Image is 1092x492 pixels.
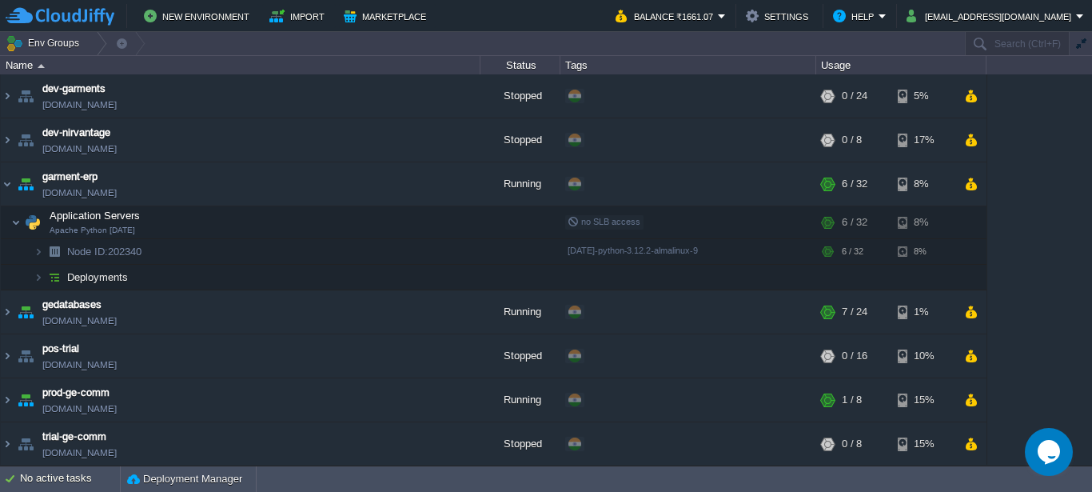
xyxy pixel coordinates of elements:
[42,385,110,401] a: prod-ge-comm
[1,162,14,206] img: AMDAwAAAACH5BAEAAAAALAAAAAABAAEAAAICRAEAOw==
[42,297,102,313] a: gedatabases
[42,313,117,329] span: [DOMAIN_NAME]
[1,422,14,466] img: AMDAwAAAACH5BAEAAAAALAAAAAABAAEAAAICRAEAOw==
[842,378,862,422] div: 1 / 8
[42,341,79,357] a: pos-trial
[34,239,43,264] img: AMDAwAAAACH5BAEAAAAALAAAAAABAAEAAAICRAEAOw==
[1,118,14,162] img: AMDAwAAAACH5BAEAAAAALAAAAAABAAEAAAICRAEAOw==
[42,81,106,97] a: dev-garments
[842,74,867,118] div: 0 / 24
[746,6,813,26] button: Settings
[480,334,560,378] div: Stopped
[898,74,950,118] div: 5%
[1,74,14,118] img: AMDAwAAAACH5BAEAAAAALAAAAAABAAEAAAICRAEAOw==
[127,471,242,487] button: Deployment Manager
[568,246,698,255] span: [DATE]-python-3.12.2-almalinux-9
[898,118,950,162] div: 17%
[66,270,130,284] a: Deployments
[14,74,37,118] img: AMDAwAAAACH5BAEAAAAALAAAAAABAAEAAAICRAEAOw==
[833,6,879,26] button: Help
[42,185,117,201] a: [DOMAIN_NAME]
[67,246,108,258] span: Node ID:
[1,378,14,422] img: AMDAwAAAACH5BAEAAAAALAAAAAABAAEAAAICRAEAOw==
[842,239,863,264] div: 6 / 32
[14,290,37,334] img: AMDAwAAAACH5BAEAAAAALAAAAAABAAEAAAICRAEAOw==
[1025,428,1076,476] iframe: chat widget
[842,206,867,238] div: 6 / 32
[480,290,560,334] div: Running
[481,56,560,74] div: Status
[898,422,950,466] div: 15%
[898,334,950,378] div: 10%
[42,169,98,185] a: garment-erp
[480,378,560,422] div: Running
[14,334,37,378] img: AMDAwAAAACH5BAEAAAAALAAAAAABAAEAAAICRAEAOw==
[11,206,21,238] img: AMDAwAAAACH5BAEAAAAALAAAAAABAAEAAAICRAEAOw==
[344,6,431,26] button: Marketplace
[898,378,950,422] div: 15%
[480,118,560,162] div: Stopped
[66,245,144,258] a: Node ID:202340
[480,422,560,466] div: Stopped
[842,290,867,334] div: 7 / 24
[842,334,867,378] div: 0 / 16
[616,6,718,26] button: Balance ₹1661.07
[817,56,986,74] div: Usage
[842,118,862,162] div: 0 / 8
[42,357,117,373] a: [DOMAIN_NAME]
[34,265,43,290] img: AMDAwAAAACH5BAEAAAAALAAAAAABAAEAAAICRAEAOw==
[568,217,640,226] span: no SLB access
[42,125,110,141] a: dev-nirvantage
[42,401,117,417] a: [DOMAIN_NAME]
[22,206,44,238] img: AMDAwAAAACH5BAEAAAAALAAAAAABAAEAAAICRAEAOw==
[907,6,1076,26] button: [EMAIL_ADDRESS][DOMAIN_NAME]
[43,265,66,290] img: AMDAwAAAACH5BAEAAAAALAAAAAABAAEAAAICRAEAOw==
[50,226,135,235] span: Apache Python [DATE]
[42,141,117,157] a: [DOMAIN_NAME]
[42,429,106,445] a: trial-ge-comm
[6,6,114,26] img: CloudJiffy
[1,334,14,378] img: AMDAwAAAACH5BAEAAAAALAAAAAABAAEAAAICRAEAOw==
[269,6,329,26] button: Import
[20,466,120,492] div: No active tasks
[898,290,950,334] div: 1%
[6,32,85,54] button: Env Groups
[1,290,14,334] img: AMDAwAAAACH5BAEAAAAALAAAAAABAAEAAAICRAEAOw==
[43,239,66,264] img: AMDAwAAAACH5BAEAAAAALAAAAAABAAEAAAICRAEAOw==
[66,245,144,258] span: 202340
[48,210,142,222] a: Application ServersApache Python [DATE]
[2,56,480,74] div: Name
[38,64,45,68] img: AMDAwAAAACH5BAEAAAAALAAAAAABAAEAAAICRAEAOw==
[898,239,950,264] div: 8%
[14,118,37,162] img: AMDAwAAAACH5BAEAAAAALAAAAAABAAEAAAICRAEAOw==
[561,56,815,74] div: Tags
[480,162,560,206] div: Running
[480,74,560,118] div: Stopped
[14,422,37,466] img: AMDAwAAAACH5BAEAAAAALAAAAAABAAEAAAICRAEAOw==
[144,6,254,26] button: New Environment
[898,162,950,206] div: 8%
[42,445,117,461] a: [DOMAIN_NAME]
[842,422,862,466] div: 0 / 8
[842,162,867,206] div: 6 / 32
[14,162,37,206] img: AMDAwAAAACH5BAEAAAAALAAAAAABAAEAAAICRAEAOw==
[42,97,117,113] a: [DOMAIN_NAME]
[48,209,142,222] span: Application Servers
[898,206,950,238] div: 8%
[14,378,37,422] img: AMDAwAAAACH5BAEAAAAALAAAAAABAAEAAAICRAEAOw==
